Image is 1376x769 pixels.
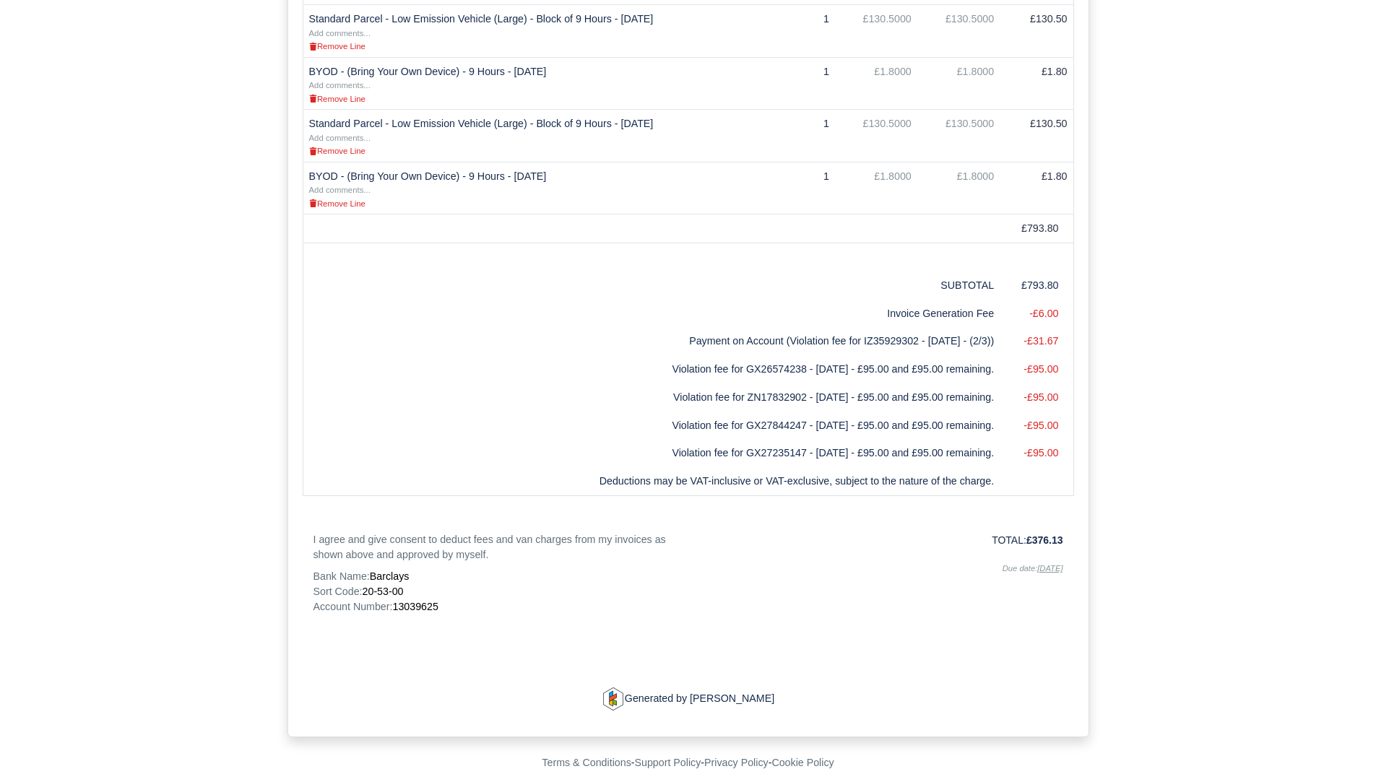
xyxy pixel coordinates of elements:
small: Remove Line [309,95,365,103]
a: Cookie Policy [771,757,834,768]
small: Remove Line [309,199,365,208]
td: 1 [756,5,835,58]
td: Violation fee for GX27844247 - [DATE] - £95.00 and £95.00 remaining. [303,412,1000,440]
small: Add comments... [309,29,371,38]
td: Standard Parcel - Low Emission Vehicle (Large) - Block of 9 Hours - [DATE] [303,110,756,162]
iframe: Chat Widget [1304,700,1376,769]
p: I agree and give consent to deduct fees and van charges from my invoices as shown above and appro... [313,532,678,563]
td: 1 [756,162,835,214]
a: Add comments... [309,183,371,195]
td: £130.5000 [835,110,917,162]
td: 1 [756,57,835,110]
span: 13039625 [392,601,438,612]
span: Barclays [370,570,410,582]
small: Add comments... [309,81,371,90]
a: Remove Line [309,92,365,104]
p: Generated by [PERSON_NAME] [313,687,1063,711]
a: Privacy Policy [704,757,769,768]
td: £1.80 [1000,162,1073,214]
a: Add comments... [309,131,371,143]
td: Violation fee for ZN17832902 - [DATE] - £95.00 and £95.00 remaining. [303,383,1000,412]
td: £130.5000 [835,5,917,58]
td: £130.50 [1000,110,1073,162]
td: Payment on Account (Violation fee for IZ35929302 - [DATE] - (2/3)) [303,327,1000,355]
td: 1 [756,110,835,162]
a: Terms & Conditions [542,757,631,768]
a: Support Policy [635,757,701,768]
td: Standard Parcel - Low Emission Vehicle (Large) - Block of 9 Hours - [DATE] [303,5,756,58]
td: £793.80 [1000,271,1073,300]
i: Due date: [1003,564,1063,573]
td: £130.50 [1000,5,1073,58]
td: Violation fee for GX27235147 - [DATE] - £95.00 and £95.00 remaining. [303,439,1000,467]
strong: £376.13 [1026,534,1063,546]
td: £1.8000 [835,57,917,110]
td: £1.8000 [835,162,917,214]
u: [DATE] [1037,564,1063,573]
small: Add comments... [309,134,371,142]
td: -£95.00 [1000,412,1073,440]
p: Sort Code: [313,584,678,599]
td: Deductions may be VAT-inclusive or VAT-exclusive, subject to the nature of the charge. [303,467,1000,495]
small: Remove Line [309,147,365,155]
td: Violation fee for GX26574238 - [DATE] - £95.00 and £95.00 remaining. [303,355,1000,383]
td: SUBTOTAL [917,271,1000,300]
td: -£95.00 [1000,439,1073,467]
a: Remove Line [309,197,365,209]
td: £1.8000 [917,162,1000,214]
td: -£31.67 [1000,327,1073,355]
span: 20-53-00 [363,586,404,597]
td: BYOD - (Bring Your Own Device) - 9 Hours - [DATE] [303,57,756,110]
small: Add comments... [309,186,371,194]
td: £130.5000 [917,110,1000,162]
td: Invoice Generation Fee [303,300,1000,328]
a: Remove Line [309,144,365,156]
td: £1.8000 [917,57,1000,110]
td: -£95.00 [1000,355,1073,383]
a: Add comments... [309,79,371,90]
p: Account Number: [313,599,678,614]
td: £1.80 [1000,57,1073,110]
p: Bank Name: [313,569,678,584]
td: £793.80 [1000,214,1073,243]
a: Remove Line [309,40,365,51]
td: -£6.00 [1000,300,1073,328]
td: -£95.00 [1000,383,1073,412]
td: £130.5000 [917,5,1000,58]
td: BYOD - (Bring Your Own Device) - 9 Hours - [DATE] [303,162,756,214]
a: Add comments... [309,27,371,38]
p: TOTAL: [699,532,1063,548]
small: Remove Line [309,42,365,51]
